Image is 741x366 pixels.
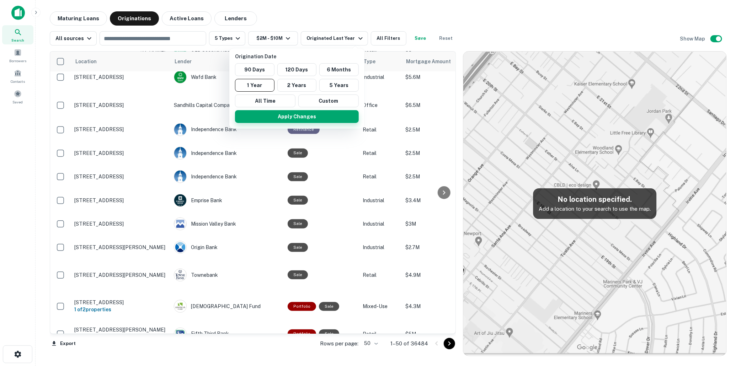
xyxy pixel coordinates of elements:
button: 2 Years [277,79,317,92]
button: 120 Days [277,63,317,76]
p: Origination Date [235,53,362,60]
button: All Time [235,95,295,107]
button: 6 Months [319,63,359,76]
button: 5 Years [319,79,359,92]
button: 1 Year [235,79,274,92]
button: Apply Changes [235,110,359,123]
button: Custom [298,95,359,107]
button: 90 Days [235,63,274,76]
iframe: Chat Widget [705,309,741,343]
